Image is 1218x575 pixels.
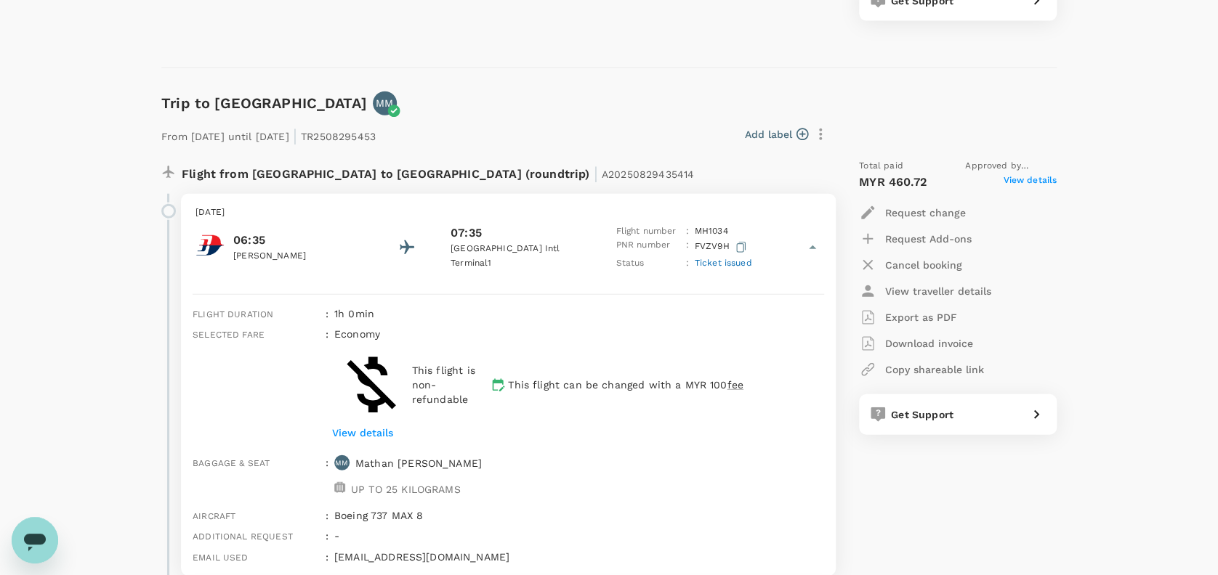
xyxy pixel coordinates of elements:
[332,425,393,440] p: View details
[320,523,328,543] div: :
[891,409,953,420] span: Get Support
[193,458,270,468] span: Baggage & seat
[355,456,482,470] p: Mathan [PERSON_NAME]
[508,378,743,392] p: This flight can be changed with a MYR 100
[161,91,367,115] h6: Trip to [GEOGRAPHIC_DATA]
[320,502,328,523] div: :
[451,224,482,242] p: 07:35
[320,321,328,449] div: :
[859,330,973,356] button: Download invoice
[320,449,328,502] div: :
[695,258,752,268] span: Ticket issued
[193,531,293,542] span: Additional request
[745,127,808,142] button: Add label
[193,552,249,563] span: Email used
[320,544,328,564] div: :
[193,511,235,521] span: Aircraft
[328,502,824,523] div: Boeing 737 MAX 8
[859,356,984,383] button: Copy shareable link
[12,517,58,563] iframe: Button to launch messaging window
[233,232,364,249] p: 06:35
[193,330,265,340] span: Selected fare
[616,224,679,239] p: Flight number
[859,200,966,226] button: Request change
[685,224,688,239] p: :
[161,121,376,147] p: From [DATE] until [DATE] TR2508295453
[885,205,966,220] p: Request change
[685,256,688,271] p: :
[334,550,824,564] p: [EMAIL_ADDRESS][DOMAIN_NAME]
[859,174,927,191] p: MYR 460.72
[616,238,679,256] p: PNR number
[335,458,348,468] p: MM
[593,163,597,184] span: |
[885,310,957,325] p: Export as PDF
[602,168,694,180] span: A20250829435414
[451,242,581,256] p: [GEOGRAPHIC_DATA] Intl
[328,422,397,444] button: View details
[859,304,957,330] button: Export as PDF
[616,256,679,271] p: Status
[859,226,972,252] button: Request Add-ons
[328,523,824,543] div: -
[1003,174,1057,191] span: View details
[182,159,694,185] p: Flight from [GEOGRAPHIC_DATA] to [GEOGRAPHIC_DATA] (roundtrip)
[334,482,345,493] img: baggage-icon
[885,336,973,351] p: Download invoice
[193,309,273,319] span: Flight duration
[685,238,688,256] p: :
[885,258,962,272] p: Cancel booking
[451,256,581,271] p: Terminal 1
[195,231,225,260] img: Malaysia Airlines
[859,252,962,278] button: Cancel booking
[695,238,749,256] p: FVZV9H
[859,278,991,304] button: View traveller details
[412,363,485,407] p: This flight is non-refundable
[233,249,364,264] p: [PERSON_NAME]
[320,301,328,321] div: :
[195,205,821,220] p: [DATE]
[885,284,991,298] p: View traveller details
[293,126,297,146] span: |
[334,306,824,321] p: 1h 0min
[351,482,461,497] p: UP TO 25 KILOGRAMS
[965,159,1057,174] span: Approved by
[859,159,903,174] span: Total paid
[376,96,393,110] p: MM
[727,379,743,391] span: fee
[885,362,984,377] p: Copy shareable link
[885,232,972,246] p: Request Add-ons
[334,327,380,341] p: economy
[695,224,728,239] p: MH 1034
